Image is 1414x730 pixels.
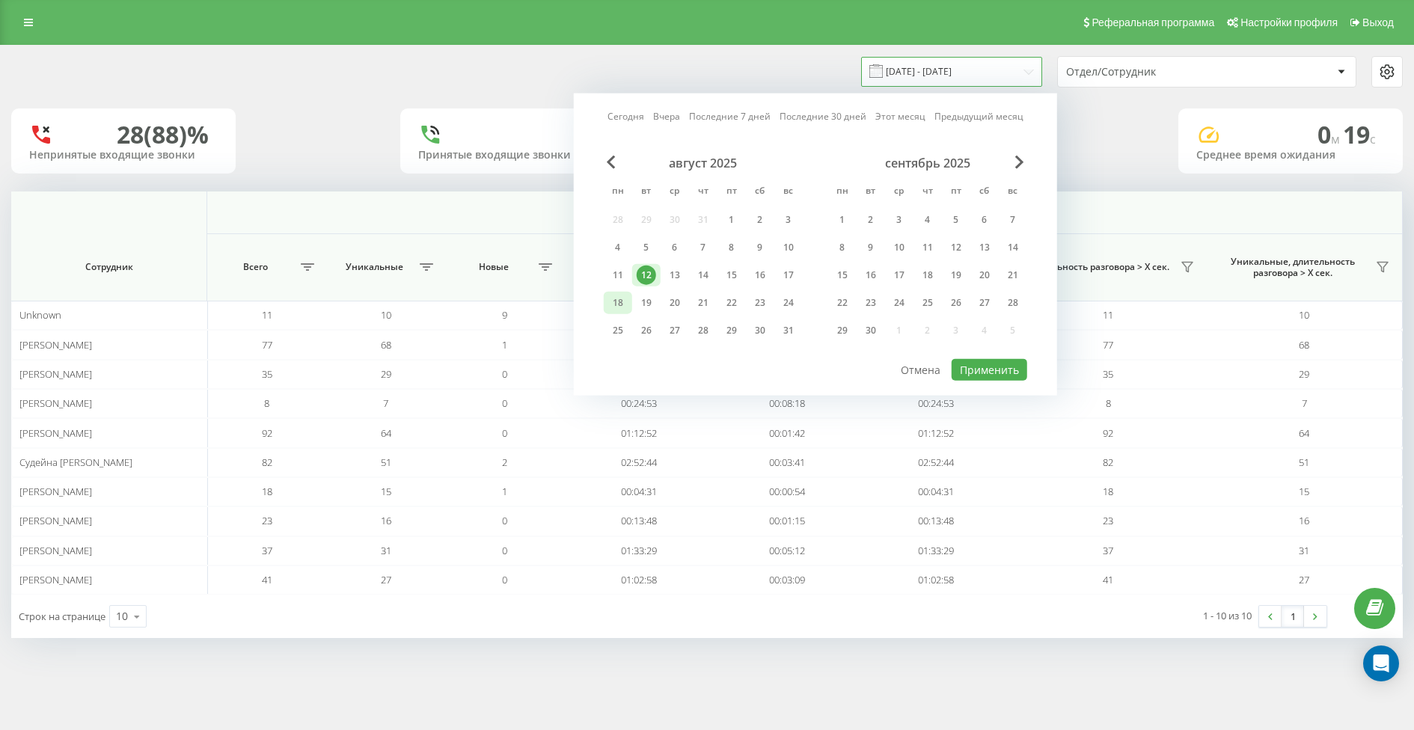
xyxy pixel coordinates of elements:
[946,293,966,313] div: 26
[746,264,774,286] div: сб 16 авг. 2025 г.
[694,321,713,340] div: 28
[833,238,852,257] div: 8
[689,319,717,342] div: чт 28 авг. 2025 г.
[875,109,925,123] a: Этот месяц
[1299,338,1309,352] span: 68
[1370,131,1376,147] span: c
[116,609,128,624] div: 10
[975,238,994,257] div: 13
[1103,544,1113,557] span: 37
[1092,16,1214,28] span: Реферальная программа
[19,396,92,410] span: [PERSON_NAME]
[975,210,994,230] div: 6
[833,210,852,230] div: 1
[888,181,910,203] abbr: среда
[779,238,798,257] div: 10
[913,292,942,314] div: чт 25 сент. 2025 г.
[637,266,656,285] div: 12
[1299,308,1309,322] span: 10
[918,238,937,257] div: 11
[502,456,507,469] span: 2
[637,238,656,257] div: 5
[828,292,857,314] div: пн 22 сент. 2025 г.
[637,321,656,340] div: 26
[970,209,999,231] div: сб 6 сент. 2025 г.
[564,448,713,477] td: 02:52:44
[564,301,713,330] td: 00:00:00
[885,264,913,286] div: ср 17 сент. 2025 г.
[632,236,661,259] div: вт 5 авг. 2025 г.
[1103,367,1113,381] span: 35
[661,292,689,314] div: ср 20 авг. 2025 г.
[418,149,607,162] div: Принятые входящие звонки
[381,308,391,322] span: 10
[746,292,774,314] div: сб 23 авг. 2025 г.
[746,209,774,231] div: сб 2 авг. 2025 г.
[942,236,970,259] div: пт 12 сент. 2025 г.
[1203,608,1252,623] div: 1 - 10 из 10
[608,266,628,285] div: 11
[604,292,632,314] div: пн 18 авг. 2025 г.
[942,292,970,314] div: пт 26 сент. 2025 г.
[779,321,798,340] div: 31
[381,573,391,586] span: 27
[779,293,798,313] div: 24
[890,293,909,313] div: 24
[857,236,885,259] div: вт 9 сент. 2025 г.
[713,448,862,477] td: 00:03:41
[713,477,862,506] td: 00:00:54
[722,266,741,285] div: 15
[1106,396,1111,410] span: 8
[1331,131,1343,147] span: м
[861,293,881,313] div: 23
[713,536,862,565] td: 00:05:12
[746,319,774,342] div: сб 30 авг. 2025 г.
[502,426,507,440] span: 0
[885,292,913,314] div: ср 24 сент. 2025 г.
[564,565,713,595] td: 01:02:58
[713,418,862,447] td: 00:01:42
[975,266,994,285] div: 20
[502,367,507,381] span: 0
[608,293,628,313] div: 18
[632,292,661,314] div: вт 19 авг. 2025 г.
[262,308,272,322] span: 11
[946,266,966,285] div: 19
[381,426,391,440] span: 64
[862,448,1011,477] td: 02:52:44
[833,266,852,285] div: 15
[1282,606,1304,627] a: 1
[381,367,391,381] span: 29
[215,261,296,273] span: Всего
[19,573,92,586] span: [PERSON_NAME]
[862,506,1011,536] td: 00:13:48
[383,396,388,410] span: 7
[861,210,881,230] div: 2
[1003,210,1023,230] div: 7
[262,426,272,440] span: 92
[502,485,507,498] span: 1
[665,266,685,285] div: 13
[862,565,1011,595] td: 01:02:58
[913,236,942,259] div: чт 11 сент. 2025 г.
[1299,456,1309,469] span: 51
[564,536,713,565] td: 01:33:29
[717,236,746,259] div: пт 8 авг. 2025 г.
[689,236,717,259] div: чт 7 авг. 2025 г.
[19,426,92,440] span: [PERSON_NAME]
[334,261,415,273] span: Уникальные
[1299,485,1309,498] span: 15
[774,264,803,286] div: вс 17 авг. 2025 г.
[918,266,937,285] div: 18
[750,210,770,230] div: 2
[607,109,644,123] a: Сегодня
[828,264,857,286] div: пн 15 сент. 2025 г.
[890,266,909,285] div: 17
[774,236,803,259] div: вс 10 авг. 2025 г.
[262,338,272,352] span: 77
[831,181,854,203] abbr: понедельник
[502,514,507,527] span: 0
[604,264,632,286] div: пн 11 авг. 2025 г.
[604,319,632,342] div: пн 25 авг. 2025 г.
[717,264,746,286] div: пт 15 авг. 2025 г.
